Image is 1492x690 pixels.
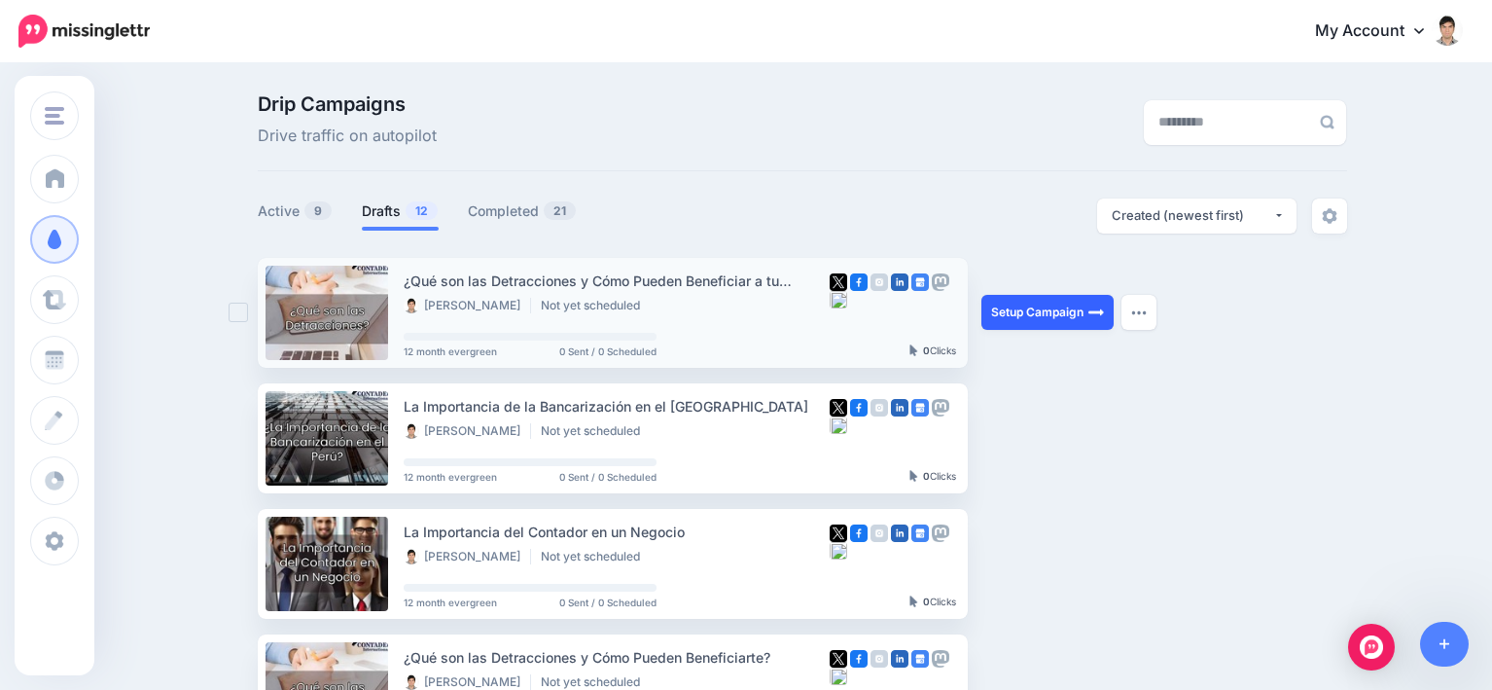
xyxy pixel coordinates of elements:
[870,650,888,668] img: instagram-grey-square.png
[909,596,918,607] img: pointer-grey-darker.png
[559,346,657,356] span: 0 Sent / 0 Scheduled
[909,597,956,608] div: Clicks
[830,668,847,685] img: bluesky-grey-square.png
[18,15,150,48] img: Missinglettr
[850,399,868,417] img: facebook-square.png
[45,107,64,125] img: menu.png
[870,273,888,291] img: instagram-grey-square.png
[923,470,930,482] b: 0
[404,423,531,439] li: [PERSON_NAME]
[891,525,908,542] img: linkedin-square.png
[544,201,576,220] span: 21
[404,549,531,564] li: [PERSON_NAME]
[830,650,847,668] img: twitter-square.png
[932,650,949,668] img: mastodon-grey-square.png
[362,200,439,223] a: Drafts12
[258,200,333,223] a: Active9
[404,521,830,543] div: La Importancia del Contador en un Negocio
[911,273,929,291] img: google_business-square.png
[909,471,956,483] div: Clicks
[850,273,868,291] img: facebook-square.png
[891,273,908,291] img: linkedin-square.png
[1296,8,1463,55] a: My Account
[559,598,657,607] span: 0 Sent / 0 Scheduled
[909,345,918,356] img: pointer-grey-darker.png
[404,298,531,313] li: [PERSON_NAME]
[1112,206,1273,225] div: Created (newest first)
[870,525,888,542] img: instagram-grey-square.png
[830,417,847,434] img: bluesky-grey-square.png
[404,472,497,482] span: 12 month evergreen
[541,549,650,564] li: Not yet scheduled
[932,525,949,542] img: mastodon-grey-square.png
[1131,309,1147,315] img: dots.png
[404,346,497,356] span: 12 month evergreen
[911,399,929,417] img: google_business-square.png
[468,200,577,223] a: Completed21
[870,399,888,417] img: instagram-grey-square.png
[830,291,847,309] img: bluesky-grey-square.png
[932,273,949,291] img: mastodon-grey-square.png
[909,345,956,357] div: Clicks
[258,124,437,149] span: Drive traffic on autopilot
[830,273,847,291] img: twitter-square.png
[541,674,650,690] li: Not yet scheduled
[541,298,650,313] li: Not yet scheduled
[258,94,437,114] span: Drip Campaigns
[830,525,847,542] img: twitter-square.png
[404,270,830,292] div: ¿Qué son las Detracciones y Cómo Pueden Beneficiar a tu Negocio en [GEOGRAPHIC_DATA]?
[891,650,908,668] img: linkedin-square.png
[1348,624,1395,671] div: Open Intercom Messenger
[911,650,929,668] img: google_business-square.png
[1320,115,1334,129] img: search-grey-6.png
[1088,305,1104,320] img: arrow-long-right-white.png
[404,395,830,418] div: La Importancia de la Bancarización en el [GEOGRAPHIC_DATA]
[404,674,531,690] li: [PERSON_NAME]
[932,399,949,417] img: mastodon-grey-square.png
[830,542,847,560] img: bluesky-grey-square.png
[830,399,847,417] img: twitter-square.png
[911,525,929,542] img: google_business-square.png
[404,646,830,669] div: ¿Qué son las Detracciones y Cómo Pueden Beneficiarte?
[981,295,1114,330] a: Setup Campaign
[304,201,332,220] span: 9
[891,399,908,417] img: linkedin-square.png
[923,596,930,607] b: 0
[559,472,657,482] span: 0 Sent / 0 Scheduled
[541,423,650,439] li: Not yet scheduled
[850,650,868,668] img: facebook-square.png
[850,525,868,542] img: facebook-square.png
[1097,199,1297,234] button: Created (newest first)
[404,598,497,607] span: 12 month evergreen
[923,345,930,356] b: 0
[909,470,918,482] img: pointer-grey-darker.png
[1322,208,1337,224] img: settings-grey.png
[406,201,438,220] span: 12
